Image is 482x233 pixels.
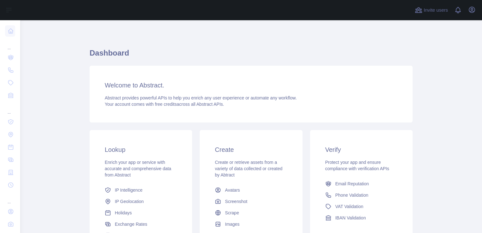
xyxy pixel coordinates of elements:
a: Email Reputation [323,178,400,189]
a: Scrape [212,207,290,218]
a: VAT Validation [323,201,400,212]
span: Your account comes with across all Abstract APIs. [105,102,224,107]
a: Holidays [102,207,179,218]
span: Enrich your app or service with accurate and comprehensive data from Abstract [105,160,171,177]
a: IP Intelligence [102,184,179,196]
h1: Dashboard [90,48,413,63]
span: Email Reputation [335,181,369,187]
a: Avatars [212,184,290,196]
span: Images [225,221,239,227]
a: IP Geolocation [102,196,179,207]
button: Invite users [414,5,449,15]
span: Invite users [424,7,448,14]
span: Avatars [225,187,240,193]
a: Images [212,218,290,230]
a: Screenshot [212,196,290,207]
div: ... [5,102,15,115]
span: Phone Validation [335,192,368,198]
span: Exchange Rates [115,221,147,227]
span: Create or retrieve assets from a variety of data collected or created by Abtract [215,160,282,177]
span: Protect your app and ensure compliance with verification APIs [325,160,389,171]
h3: Verify [325,145,397,154]
h3: Welcome to Abstract. [105,81,397,90]
h3: Lookup [105,145,177,154]
span: Holidays [115,210,132,216]
span: IP Geolocation [115,198,144,205]
span: VAT Validation [335,203,363,210]
span: Screenshot [225,198,247,205]
span: Abstract provides powerful APIs to help you enrich any user experience or automate any workflow. [105,95,297,100]
a: IBAN Validation [323,212,400,224]
span: Scrape [225,210,239,216]
a: Phone Validation [323,189,400,201]
h3: Create [215,145,287,154]
span: IP Intelligence [115,187,143,193]
span: free credits [155,102,177,107]
div: ... [5,38,15,51]
div: ... [5,192,15,205]
span: IBAN Validation [335,215,366,221]
a: Exchange Rates [102,218,179,230]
